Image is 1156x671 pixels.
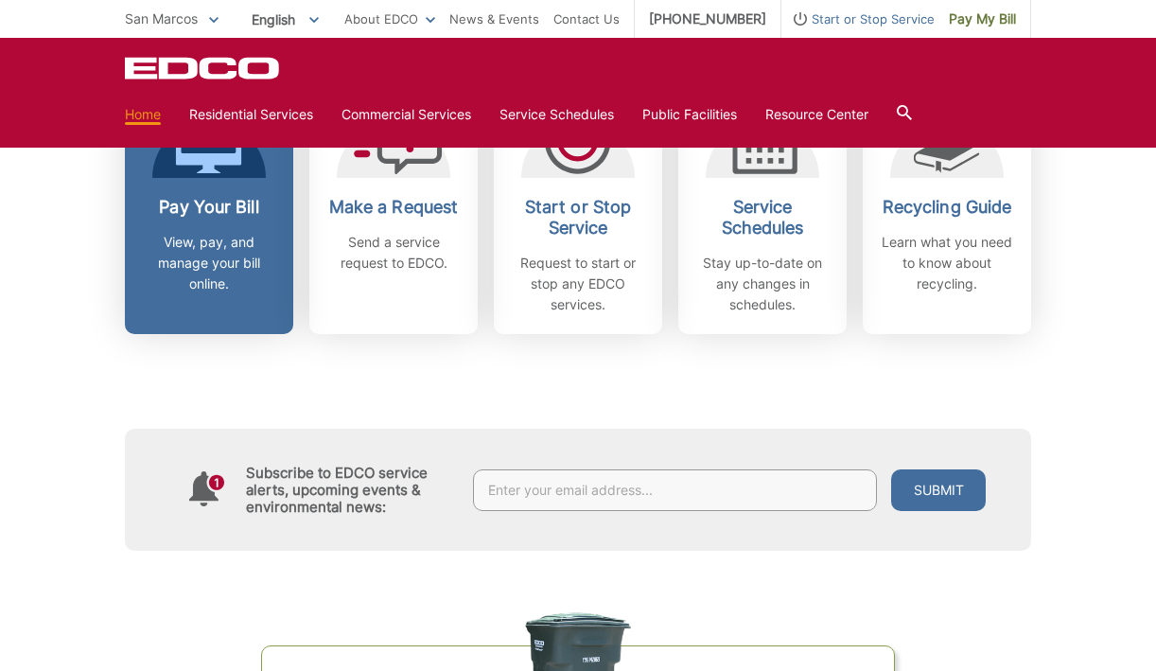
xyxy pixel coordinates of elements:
a: Residential Services [189,104,313,125]
a: Home [125,104,161,125]
h2: Service Schedules [692,197,832,238]
p: Request to start or stop any EDCO services. [508,253,648,315]
input: Enter your email address... [473,469,877,511]
h4: Subscribe to EDCO service alerts, upcoming events & environmental news: [246,465,454,516]
p: Send a service request to EDCO. [324,232,464,274]
a: Contact Us [553,9,620,29]
a: Resource Center [765,104,868,125]
a: Recycling Guide Learn what you need to know about recycling. [863,83,1031,334]
a: EDCD logo. Return to the homepage. [125,57,282,79]
p: View, pay, and manage your bill online. [139,232,279,294]
span: English [237,4,333,35]
a: Public Facilities [642,104,737,125]
a: Commercial Services [342,104,471,125]
h2: Pay Your Bill [139,197,279,218]
a: Make a Request Send a service request to EDCO. [309,83,478,334]
p: Learn what you need to know about recycling. [877,232,1017,294]
h2: Make a Request [324,197,464,218]
h2: Recycling Guide [877,197,1017,218]
a: About EDCO [344,9,435,29]
span: Pay My Bill [949,9,1016,29]
a: Pay Your Bill View, pay, and manage your bill online. [125,83,293,334]
h2: Start or Stop Service [508,197,648,238]
button: Submit [891,469,986,511]
span: San Marcos [125,10,198,26]
a: Service Schedules [499,104,614,125]
a: Service Schedules Stay up-to-date on any changes in schedules. [678,83,847,334]
a: News & Events [449,9,539,29]
p: Stay up-to-date on any changes in schedules. [692,253,832,315]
